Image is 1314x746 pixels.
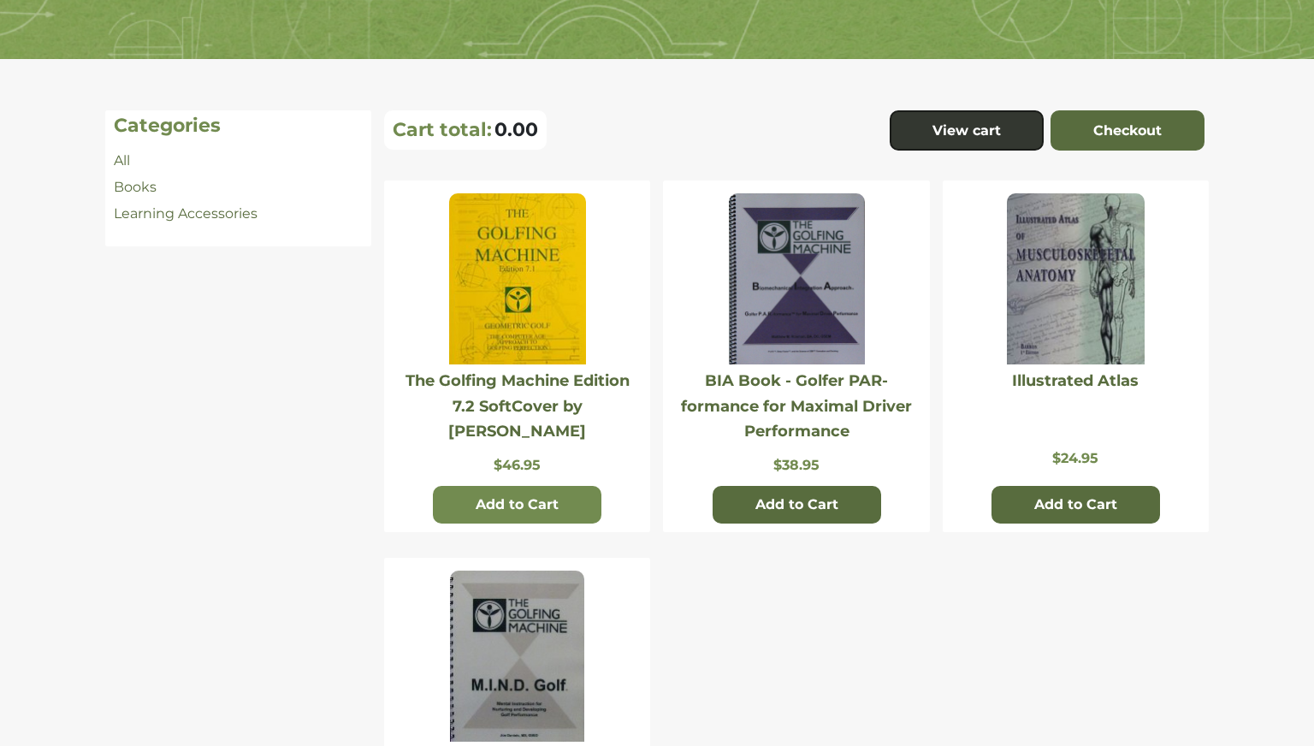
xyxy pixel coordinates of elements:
span: 0.00 [494,118,538,141]
a: The Golfing Machine Edition 7.2 SoftCover by [PERSON_NAME] [405,371,630,441]
p: $46.95 [393,457,642,473]
a: Books [114,179,157,195]
a: BIA Book - Golfer PAR-formance for Maximal Driver Performance [681,371,912,441]
a: View cart [890,110,1044,151]
p: Cart total: [393,118,492,141]
p: $24.95 [951,450,1200,466]
button: Add to Cart [433,486,601,524]
a: Checkout [1051,110,1204,151]
a: All [114,152,130,169]
img: Website-photo-MIND.jpg [450,571,584,742]
h4: Categories [114,115,363,137]
a: Illustrated Atlas [1012,371,1139,390]
button: Add to Cart [713,486,881,524]
button: Add to Cart [991,486,1160,524]
a: Learning Accessories [114,205,257,222]
img: The Golfing Machine Edition 7.2 SoftCover by Homer Kelley [449,193,586,364]
img: BIA Book - Golfer PAR-formance for Maximal Driver Performance [729,193,865,364]
img: Illustrated Atlas [1007,193,1144,364]
p: $38.95 [672,457,920,473]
